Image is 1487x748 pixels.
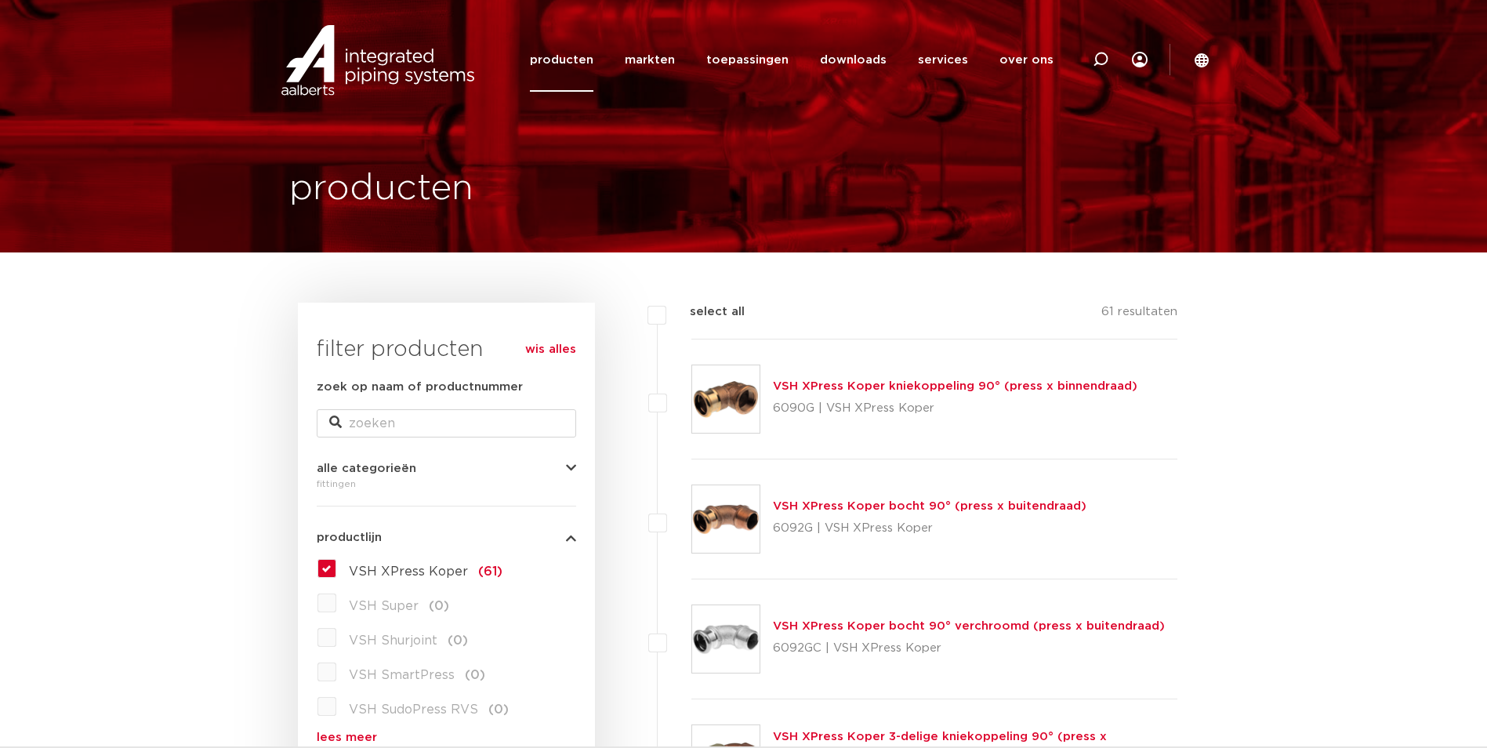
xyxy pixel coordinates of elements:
label: zoek op naam of productnummer [317,378,523,397]
h1: producten [289,164,473,214]
a: lees meer [317,732,576,743]
a: producten [530,28,593,92]
a: wis alles [525,340,576,359]
span: VSH Super [349,600,419,612]
div: my IPS [1132,28,1148,92]
a: VSH XPress Koper kniekoppeling 90° (press x binnendraad) [773,380,1137,392]
span: (0) [448,634,468,647]
a: VSH XPress Koper bocht 90° verchroomd (press x buitendraad) [773,620,1165,632]
span: alle categorieën [317,463,416,474]
a: services [918,28,968,92]
span: productlijn [317,532,382,543]
span: VSH Shurjoint [349,634,437,647]
a: markten [625,28,675,92]
a: over ons [999,28,1054,92]
span: VSH XPress Koper [349,565,468,578]
img: Thumbnail for VSH XPress Koper bocht 90° (press x buitendraad) [692,485,760,553]
span: (0) [429,600,449,612]
img: Thumbnail for VSH XPress Koper kniekoppeling 90° (press x binnendraad) [692,365,760,433]
h3: filter producten [317,334,576,365]
span: (0) [488,703,509,716]
nav: Menu [530,28,1054,92]
p: 6090G | VSH XPress Koper [773,396,1137,421]
p: 6092GC | VSH XPress Koper [773,636,1165,661]
input: zoeken [317,409,576,438]
p: 61 resultaten [1101,303,1177,327]
span: VSH SmartPress [349,669,455,681]
a: downloads [820,28,887,92]
a: VSH XPress Koper bocht 90° (press x buitendraad) [773,500,1086,512]
p: 6092G | VSH XPress Koper [773,516,1086,541]
span: VSH SudoPress RVS [349,703,478,716]
button: productlijn [317,532,576,543]
label: select all [666,303,745,321]
button: alle categorieën [317,463,576,474]
div: fittingen [317,474,576,493]
a: toepassingen [706,28,789,92]
span: (0) [465,669,485,681]
span: (61) [478,565,502,578]
img: Thumbnail for VSH XPress Koper bocht 90° verchroomd (press x buitendraad) [692,605,760,673]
